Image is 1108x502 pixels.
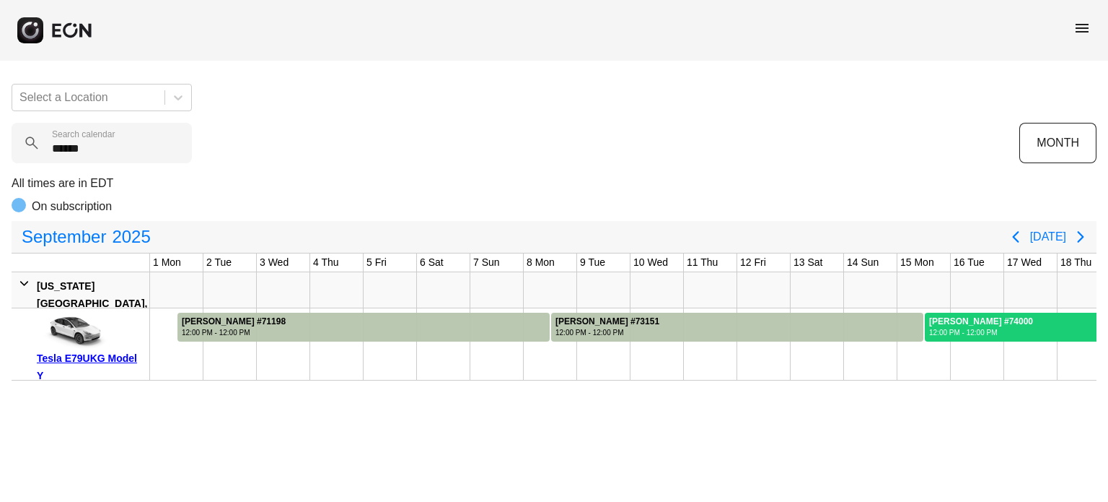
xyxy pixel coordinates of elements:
[577,254,608,272] div: 9 Tue
[182,316,286,327] div: [PERSON_NAME] #71198
[737,254,769,272] div: 12 Fri
[37,350,144,384] div: Tesla E79UKG Model Y
[12,175,1096,192] p: All times are in EDT
[109,222,153,251] span: 2025
[310,254,342,272] div: 4 Thu
[19,222,109,251] span: September
[1030,224,1066,250] button: [DATE]
[929,327,1033,338] div: 12:00 PM - 12:00 PM
[364,254,390,272] div: 5 Fri
[13,222,159,251] button: September2025
[1073,20,1091,37] span: menu
[630,254,671,272] div: 10 Wed
[32,198,112,215] p: On subscription
[929,316,1033,327] div: [PERSON_NAME] #74000
[1001,222,1030,251] button: Previous page
[1004,254,1045,272] div: 17 Wed
[524,254,558,272] div: 8 Mon
[844,254,881,272] div: 14 Sun
[951,254,988,272] div: 16 Tue
[684,254,721,272] div: 11 Thu
[177,308,550,342] div: Rented for 7 days by Gopal Yadav Current status is completed
[555,316,659,327] div: [PERSON_NAME] #73151
[37,277,147,329] div: [US_STATE][GEOGRAPHIC_DATA], [GEOGRAPHIC_DATA]
[470,254,503,272] div: 7 Sun
[897,254,937,272] div: 15 Mon
[555,327,659,338] div: 12:00 PM - 12:00 PM
[417,254,447,272] div: 6 Sat
[791,254,825,272] div: 13 Sat
[1019,123,1096,163] button: MONTH
[37,313,109,350] img: car
[257,254,291,272] div: 3 Wed
[182,327,286,338] div: 12:00 PM - 12:00 PM
[52,129,115,140] label: Search calendar
[150,254,184,272] div: 1 Mon
[1066,222,1095,251] button: Next page
[203,254,234,272] div: 2 Tue
[1058,254,1094,272] div: 18 Thu
[550,308,924,342] div: Rented for 7 days by Gopal Yadav Current status is completed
